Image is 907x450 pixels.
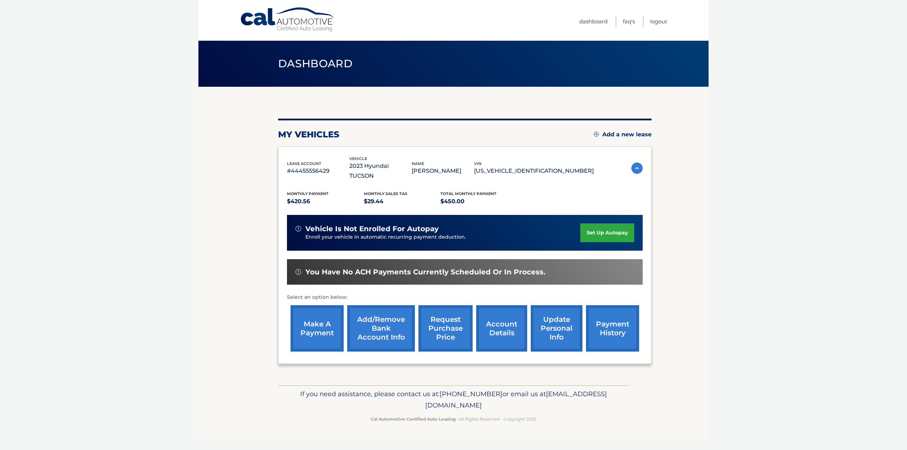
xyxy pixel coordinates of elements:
h2: my vehicles [278,129,339,140]
span: You have no ACH payments currently scheduled or in process. [305,268,545,277]
p: $450.00 [440,196,517,206]
span: vehicle [349,156,367,161]
a: Add a new lease [594,131,652,138]
a: update personal info [531,305,582,352]
p: $420.56 [287,196,364,206]
img: alert-white.svg [295,226,301,232]
p: Select an option below: [287,293,643,302]
p: [US_VEHICLE_IDENTIFICATION_NUMBER] [474,166,594,176]
p: 2023 Hyundai TUCSON [349,161,412,181]
a: request purchase price [418,305,473,352]
span: [EMAIL_ADDRESS][DOMAIN_NAME] [425,390,607,409]
p: $29.44 [364,196,441,206]
img: accordion-active.svg [631,163,643,174]
p: Enroll your vehicle in automatic recurring payment deduction. [305,233,580,241]
img: add.svg [594,132,599,137]
a: Add/Remove bank account info [347,305,415,352]
a: account details [476,305,527,352]
p: - All Rights Reserved - Copyright 2025 [283,415,624,423]
span: Monthly Payment [287,191,328,196]
a: payment history [586,305,639,352]
p: [PERSON_NAME] [412,166,474,176]
a: make a payment [291,305,344,352]
p: If you need assistance, please contact us at: or email us at [283,388,624,411]
a: Cal Automotive [240,7,336,32]
span: [PHONE_NUMBER] [440,390,502,398]
a: set up autopay [580,223,634,242]
span: Total Monthly Payment [440,191,496,196]
img: alert-white.svg [295,269,301,275]
a: Logout [650,16,667,27]
span: lease account [287,161,321,166]
span: vin [474,161,481,166]
strong: Cal Automotive Certified Auto Leasing [371,416,456,422]
a: FAQ's [623,16,635,27]
span: name [412,161,424,166]
span: vehicle is not enrolled for autopay [305,224,439,233]
a: Dashboard [579,16,608,27]
p: #44455556429 [287,166,349,176]
span: Dashboard [278,57,353,70]
span: Monthly sales Tax [364,191,407,196]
